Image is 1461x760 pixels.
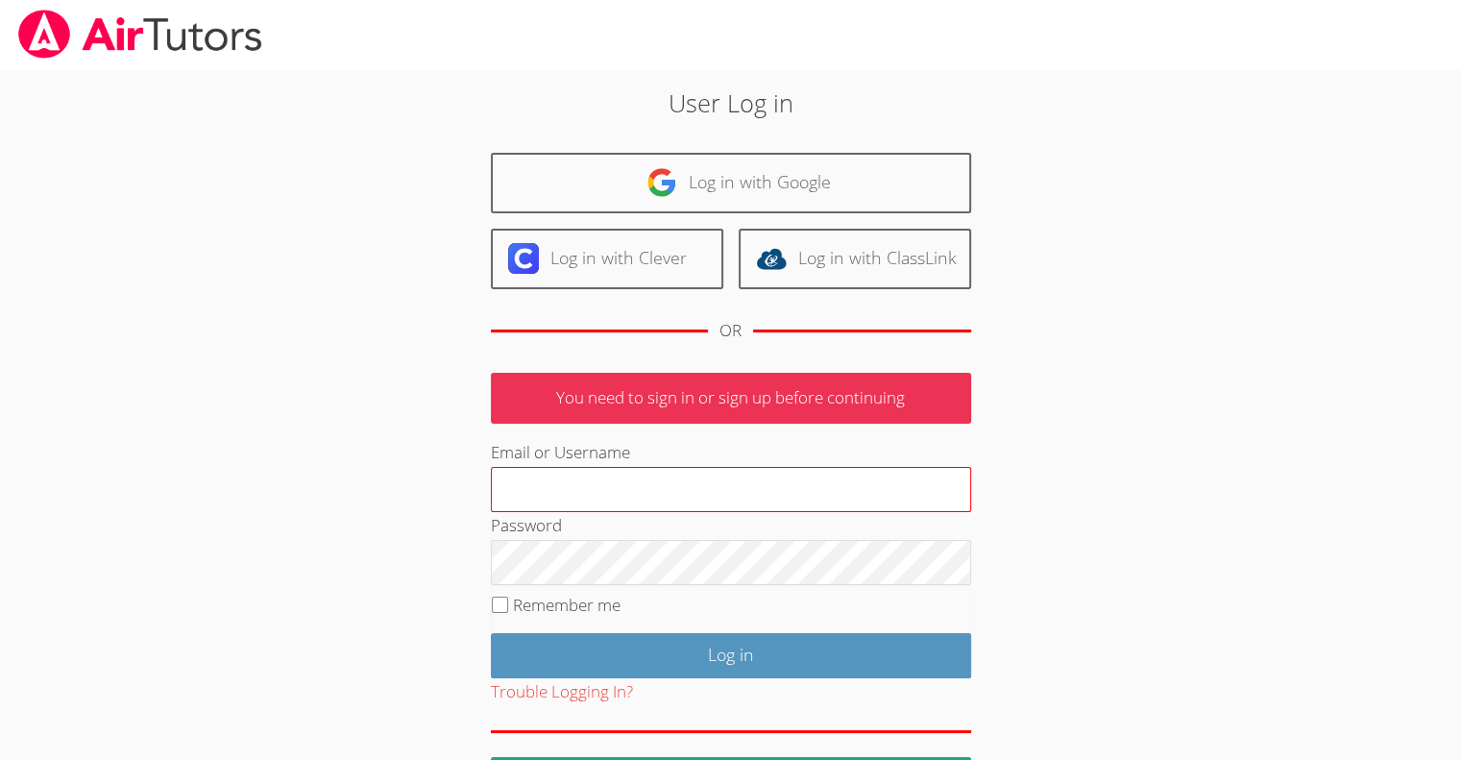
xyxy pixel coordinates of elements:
p: You need to sign in or sign up before continuing [491,373,971,424]
input: Log in [491,633,971,678]
a: Log in with Google [491,153,971,213]
label: Remember me [513,594,621,616]
img: airtutors_banner-c4298cdbf04f3fff15de1276eac7730deb9818008684d7c2e4769d2f7ddbe033.png [16,10,264,59]
img: clever-logo-6eab21bc6e7a338710f1a6ff85c0baf02591cd810cc4098c63d3a4b26e2feb20.svg [508,243,539,274]
label: Password [491,514,562,536]
h2: User Log in [336,85,1125,121]
img: google-logo-50288ca7cdecda66e5e0955fdab243c47b7ad437acaf1139b6f446037453330a.svg [646,167,677,198]
a: Log in with ClassLink [739,229,971,289]
a: Log in with Clever [491,229,723,289]
img: classlink-logo-d6bb404cc1216ec64c9a2012d9dc4662098be43eaf13dc465df04b49fa7ab582.svg [756,243,787,274]
div: OR [719,317,742,345]
button: Trouble Logging In? [491,678,633,706]
label: Email or Username [491,441,630,463]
